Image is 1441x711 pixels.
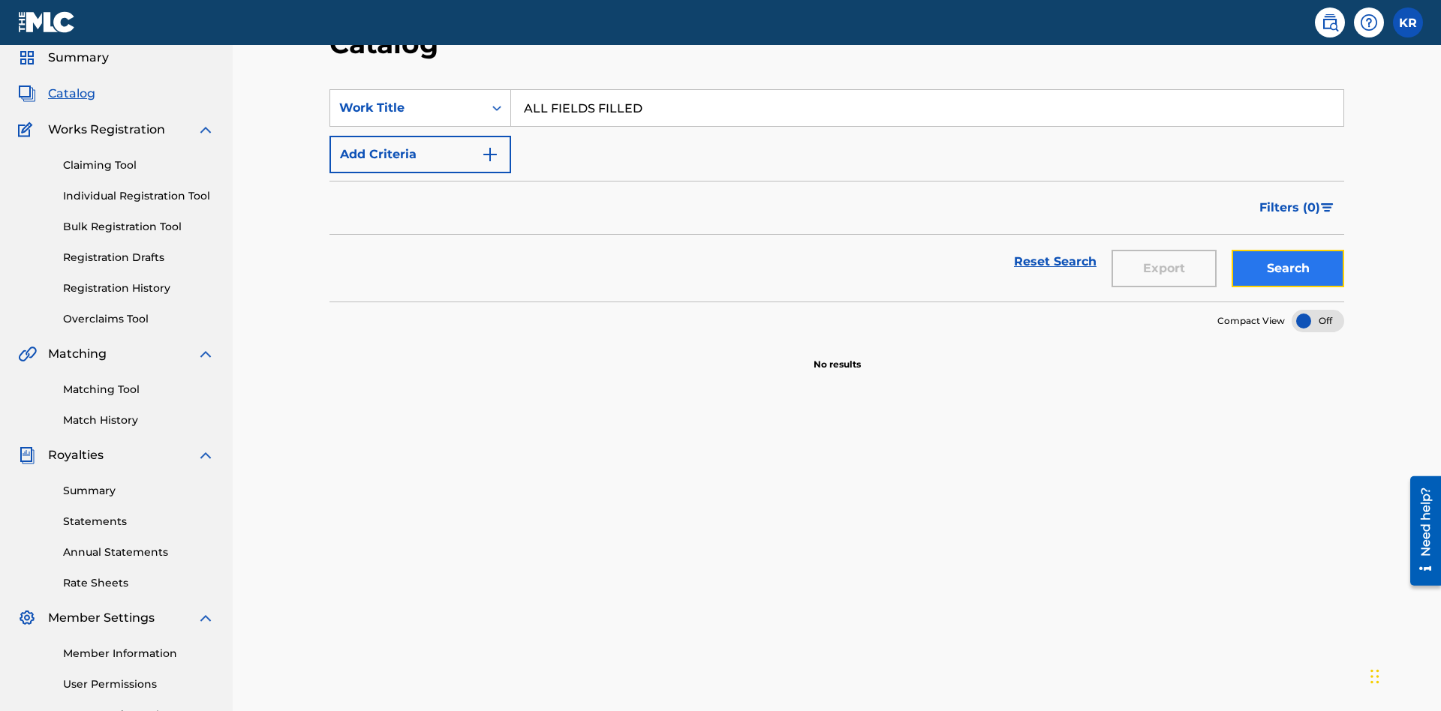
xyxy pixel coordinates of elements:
[18,609,36,627] img: Member Settings
[48,609,155,627] span: Member Settings
[63,483,215,499] a: Summary
[1259,199,1320,217] span: Filters ( 0 )
[197,345,215,363] img: expand
[48,446,104,464] span: Royalties
[63,280,215,296] a: Registration History
[63,514,215,529] a: Statements
[1315,7,1345,37] a: Public Search
[481,145,499,163] img: 9d2ae6d4665cec9f34b9.svg
[1232,250,1344,287] button: Search
[18,121,38,139] img: Works Registration
[18,49,109,67] a: SummarySummary
[18,11,76,33] img: MLC Logo
[329,136,511,173] button: Add Criteria
[1217,314,1285,328] span: Compact View
[63,382,215,397] a: Matching Tool
[63,188,215,204] a: Individual Registration Tool
[63,219,215,235] a: Bulk Registration Tool
[339,99,474,117] div: Work Title
[1321,13,1339,31] img: search
[1354,7,1384,37] div: Help
[1366,639,1441,711] iframe: Chat Widget
[197,446,215,464] img: expand
[1006,245,1104,278] a: Reset Search
[48,121,165,139] span: Works Registration
[197,609,215,627] img: expand
[18,85,36,103] img: Catalog
[18,85,95,103] a: CatalogCatalog
[329,89,1344,301] form: Search Form
[18,49,36,67] img: Summary
[18,446,36,464] img: Royalties
[1360,13,1378,31] img: help
[63,412,215,428] a: Match History
[1370,654,1379,699] div: Drag
[18,345,37,363] img: Matching
[1321,203,1334,212] img: filter
[1250,189,1344,226] button: Filters (0)
[63,250,215,265] a: Registration Drafts
[48,345,107,363] span: Matching
[63,575,215,591] a: Rate Sheets
[48,49,109,67] span: Summary
[48,85,95,103] span: Catalog
[1393,7,1423,37] div: User Menu
[197,121,215,139] img: expand
[63,646,215,661] a: Member Information
[63,544,215,560] a: Annual Statements
[63,157,215,173] a: Claiming Tool
[63,311,215,327] a: Overclaims Tool
[63,676,215,692] a: User Permissions
[1399,470,1441,593] iframe: Resource Center
[814,340,861,371] p: No results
